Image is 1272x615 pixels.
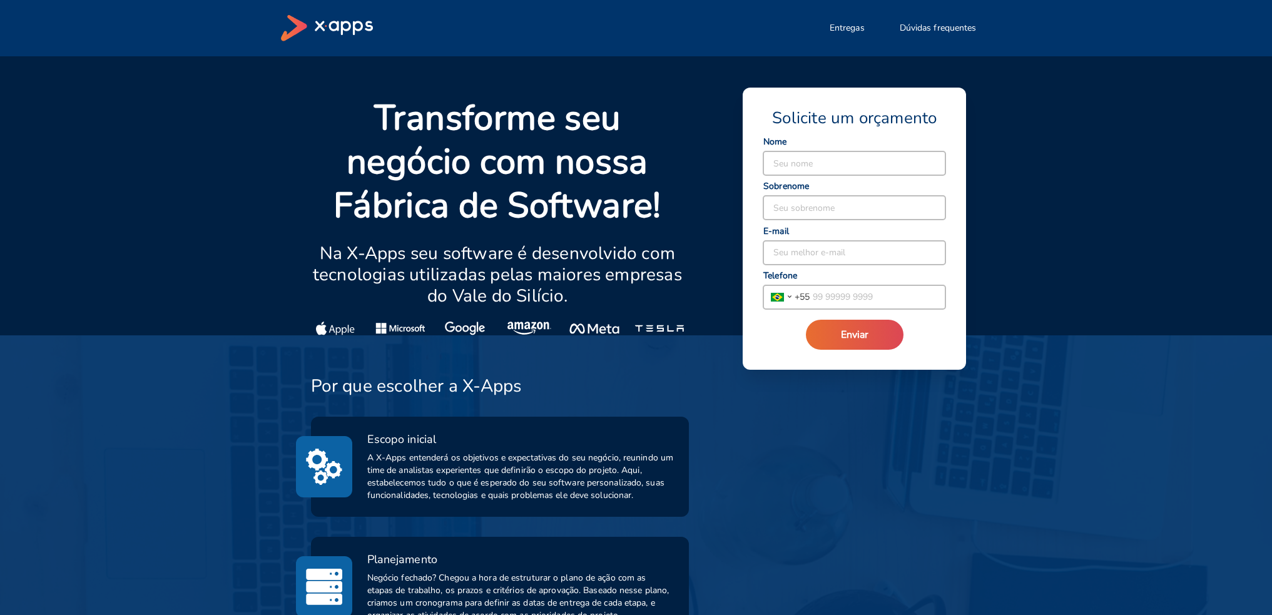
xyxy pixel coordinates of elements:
[306,446,342,487] img: method1_initial_scope.svg
[316,322,355,335] img: Apple
[445,322,486,335] img: Google
[763,196,945,220] input: Seu sobrenome
[900,22,977,34] span: Dúvidas frequentes
[806,320,903,350] button: Enviar
[311,96,684,228] p: Transforme seu negócio com nossa Fábrica de Software!
[367,432,436,447] span: Escopo inicial
[763,241,945,265] input: Seu melhor e-mail
[306,566,342,607] img: method2_planning.svg
[815,16,880,41] button: Entregas
[634,322,684,335] img: Tesla
[841,328,868,342] span: Enviar
[772,108,937,129] span: Solicite um orçamento
[311,375,522,397] h3: Por que escolher a X-Apps
[830,22,865,34] span: Entregas
[885,16,992,41] button: Dúvidas frequentes
[763,151,945,175] input: Seu nome
[569,322,619,335] img: Meta
[375,322,425,335] img: Microsoft
[367,452,674,502] span: A X-Apps entenderá os objetivos e expectativas do seu negócio, reunindo um time de analistas expe...
[507,322,552,335] img: Amazon
[795,290,810,303] span: + 55
[311,243,684,307] p: Na X-Apps seu software é desenvolvido com tecnologias utilizadas pelas maiores empresas do Vale d...
[810,285,945,309] input: 99 99999 9999
[367,552,437,567] span: Planejamento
